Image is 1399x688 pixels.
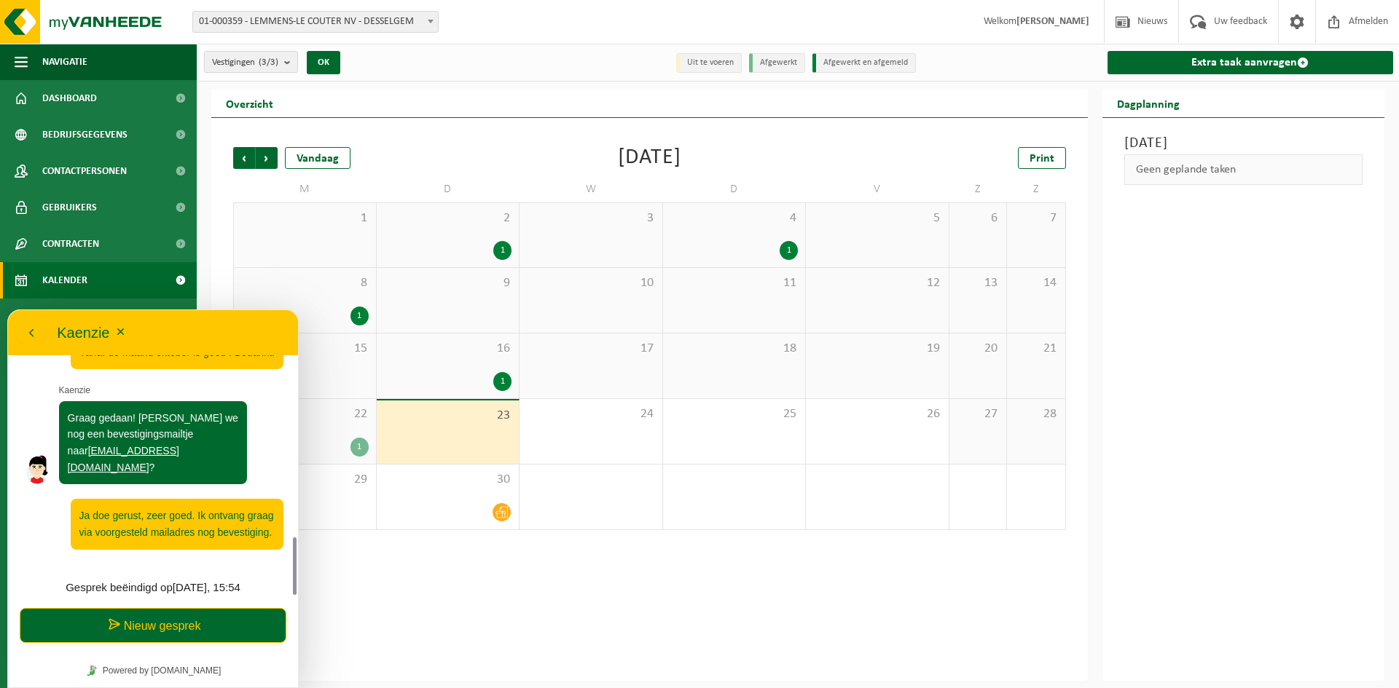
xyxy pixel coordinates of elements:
span: 2 [384,210,512,226]
span: 15 [241,341,369,357]
a: Extra taak aanvragen [1108,51,1394,74]
span: 16 [384,341,512,357]
span: 26 [813,406,941,422]
span: Volgende [256,147,278,169]
td: D [377,176,520,202]
li: Uit te voeren [676,53,742,73]
img: Tawky_16x16.svg [79,356,90,366]
li: Afgewerkt en afgemeld [812,53,916,73]
div: [DATE] [618,147,681,169]
span: Contactpersonen [42,153,127,189]
span: 23 [384,408,512,424]
span: 3 [527,210,655,226]
span: 30 [384,472,512,488]
iframe: chat widget [7,309,299,688]
span: 19 [813,341,941,357]
span: Dashboard [42,80,97,116]
td: D [663,176,807,202]
div: 1 [493,372,512,391]
span: 01-000359 - LEMMENS-LE COUTER NV - DESSELGEM [192,11,439,33]
div: 1 [780,241,798,260]
div: Geen geplande taken [1124,154,1363,185]
button: OK [307,51,340,74]
span: 13 [957,275,1000,291]
span: 5 [813,210,941,226]
span: Vestigingen [212,52,278,74]
span: 14 [1014,275,1057,291]
span: 11 [670,275,799,291]
h2: Overzicht [211,89,288,117]
h3: [DATE] [1124,133,1363,154]
div: 1 [350,438,369,456]
span: Print [1030,153,1054,165]
span: 22 [241,406,369,422]
span: 8 [241,275,369,291]
h2: Dagplanning [1102,89,1194,117]
span: Gebruikers [42,189,97,226]
span: 10 [527,275,655,291]
span: 1 [241,210,369,226]
td: Z [949,176,1008,202]
td: W [520,176,663,202]
div: 1 [493,241,512,260]
span: Bedrijfsgegevens [42,116,128,153]
li: Afgewerkt [749,53,805,73]
span: Kalender [42,262,87,298]
span: 21 [1014,341,1057,357]
td: Z [1007,176,1065,202]
button: Vestigingen(3/3) [204,51,298,73]
span: Rapportage [42,298,98,335]
span: 17 [527,341,655,357]
span: 9 [384,275,512,291]
span: Vorige [233,147,255,169]
td: M [233,176,377,202]
span: 27 [957,406,1000,422]
span: Contracten [42,226,99,262]
span: 4 [670,210,799,226]
span: 28 [1014,406,1057,422]
div: Vandaag [285,147,350,169]
a: Print [1018,147,1066,169]
span: 20 [957,341,1000,357]
count: (3/3) [259,58,278,67]
span: 01-000359 - LEMMENS-LE COUTER NV - DESSELGEM [193,12,438,32]
span: 6 [957,210,1000,226]
span: 25 [670,406,799,422]
span: 18 [670,341,799,357]
a: Powered by [DOMAIN_NAME] [74,352,219,371]
span: 29 [241,472,369,488]
span: Navigatie [42,44,87,80]
strong: [PERSON_NAME] [1016,16,1089,27]
span: 24 [527,406,655,422]
span: 12 [813,275,941,291]
div: 1 [350,307,369,325]
span: 7 [1014,210,1057,226]
td: V [806,176,949,202]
